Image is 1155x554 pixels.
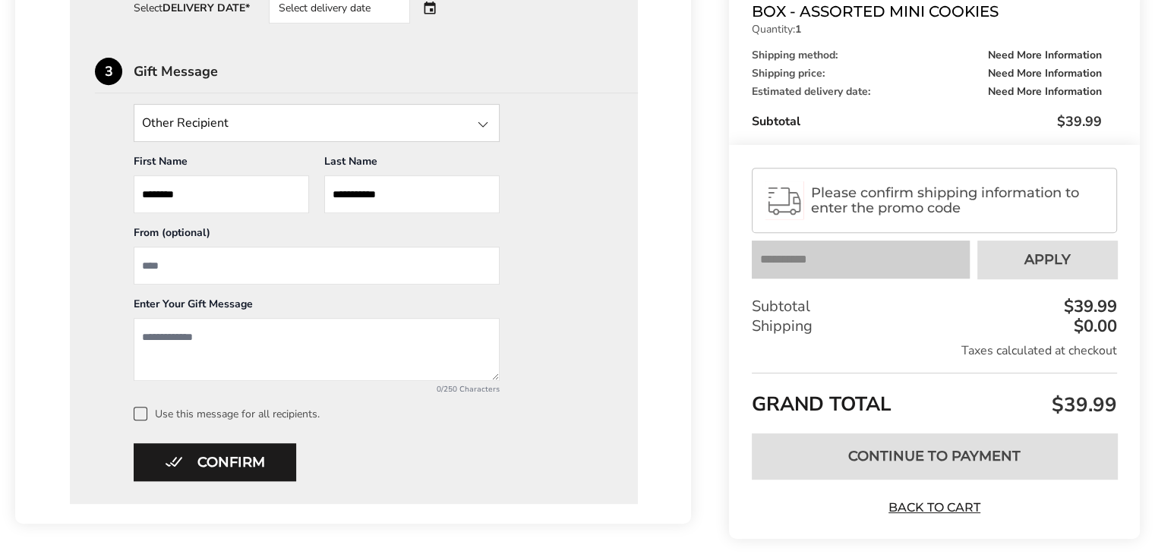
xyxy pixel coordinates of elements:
span: $39.99 [1057,112,1102,131]
div: Select [134,3,250,14]
button: Apply [977,241,1117,279]
div: From (optional) [134,225,500,247]
div: $39.99 [1060,299,1117,316]
div: Estimated delivery date: [752,87,1102,97]
input: First Name [134,175,309,213]
span: $39.99 [1048,392,1117,418]
span: Apply [1024,253,1071,267]
span: Need More Information [988,68,1102,79]
textarea: Add a message [134,318,500,381]
div: Subtotal [752,112,1102,131]
div: Taxes calculated at checkout [752,343,1117,360]
div: Shipping method: [752,50,1102,61]
span: Need More Information [988,87,1102,97]
span: Need More Information [988,50,1102,61]
div: $0.00 [1070,319,1117,335]
div: Subtotal [752,297,1117,317]
button: Confirm button [134,443,296,481]
span: Please confirm shipping information to enter the promo code [811,186,1103,216]
button: Continue to Payment [752,433,1117,479]
strong: DELIVERY DATE* [163,1,250,15]
input: From [134,247,500,285]
div: 3 [95,58,122,85]
div: GRAND TOTAL [752,373,1117,423]
input: Last Name [324,175,500,213]
strong: 1 [795,22,801,36]
div: Shipping price: [752,68,1102,79]
a: Back to Cart [882,499,988,516]
div: Enter Your Gift Message [134,297,500,318]
div: First Name [134,154,309,175]
p: Quantity: [752,24,1102,35]
label: Use this message for all recipients. [134,407,613,420]
div: Gift Message [134,65,638,78]
div: 0/250 Characters [134,384,500,395]
div: Last Name [324,154,500,175]
input: State [134,104,500,142]
div: Shipping [752,317,1117,337]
